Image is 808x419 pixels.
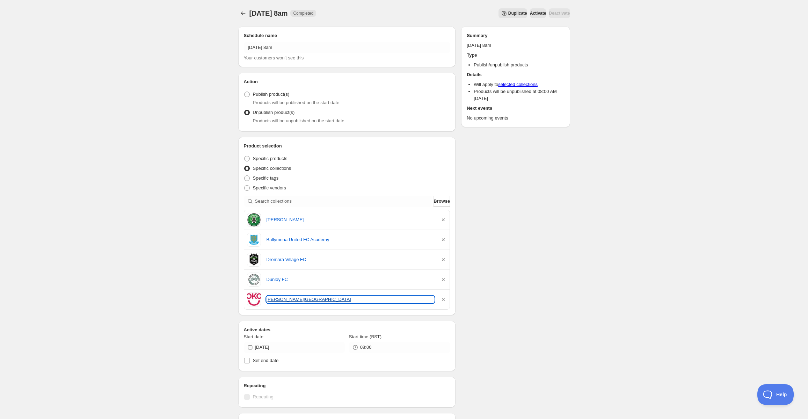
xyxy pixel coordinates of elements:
[253,110,295,115] span: Unpublish product(s)
[467,52,564,59] h2: Type
[467,115,564,122] p: No upcoming events
[467,32,564,39] h2: Summary
[474,88,564,102] li: Products will be unpublished at 08:00 AM [DATE]
[267,216,435,223] a: [PERSON_NAME]
[467,105,564,112] h2: Next events
[293,10,313,16] span: Completed
[530,8,546,18] button: Activate
[267,256,435,263] a: Dromara Village FC
[467,71,564,78] h2: Details
[498,82,538,87] a: selected collections
[474,81,564,88] li: Will apply to
[757,384,794,405] iframe: Toggle Customer Support
[244,32,450,39] h2: Schedule name
[255,196,432,207] input: Search collections
[244,55,304,60] span: Your customers won't see this
[253,394,274,399] span: Repeating
[253,156,287,161] span: Specific products
[474,62,564,68] li: Publish/unpublish products
[253,118,344,123] span: Products will be unpublished on the start date
[244,143,450,150] h2: Product selection
[267,276,435,283] a: Dunloy FC
[508,10,527,16] span: Duplicate
[253,175,279,181] span: Specific tags
[238,8,248,18] button: Schedules
[434,198,450,205] span: Browse
[244,326,450,333] h2: Active dates
[253,185,286,190] span: Specific vendors
[244,382,450,389] h2: Repeating
[467,42,564,49] p: [DATE] 8am
[434,196,450,207] button: Browse
[530,10,546,16] span: Activate
[244,334,263,339] span: Start date
[253,92,290,97] span: Publish product(s)
[349,334,381,339] span: Start time (BST)
[244,78,450,85] h2: Action
[498,8,527,18] button: Secondary action label
[267,296,435,303] a: [PERSON_NAME][GEOGRAPHIC_DATA]
[253,100,340,105] span: Products will be published on the start date
[253,166,291,171] span: Specific collections
[249,9,288,17] span: [DATE] 8am
[253,358,279,363] span: Set end date
[267,236,435,243] a: Ballymena United FC Academy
